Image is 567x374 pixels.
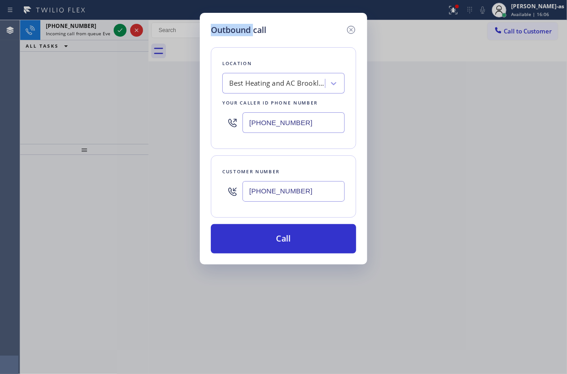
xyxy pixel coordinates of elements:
[229,78,325,89] div: Best Heating and AC Brooklyn Service
[222,167,345,176] div: Customer number
[211,24,266,36] h5: Outbound call
[222,59,345,68] div: Location
[222,98,345,108] div: Your caller id phone number
[242,112,345,133] input: (123) 456-7890
[242,181,345,202] input: (123) 456-7890
[211,224,356,253] button: Call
